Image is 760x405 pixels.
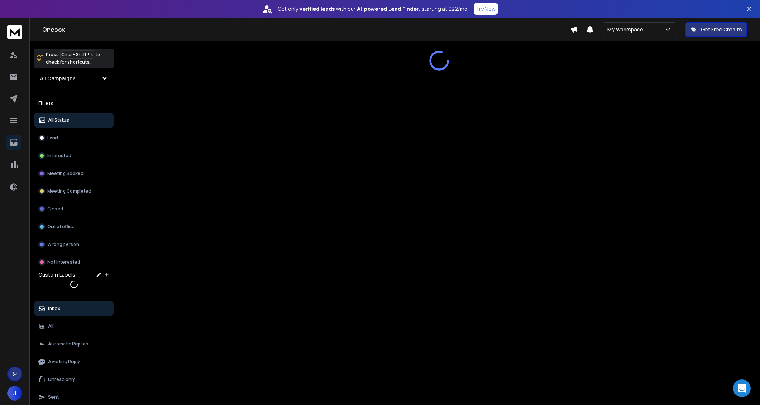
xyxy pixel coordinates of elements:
[40,75,76,82] h1: All Campaigns
[34,166,114,181] button: Meeting Booked
[46,51,100,66] p: Press to check for shortcuts.
[34,148,114,163] button: Interested
[47,188,91,194] p: Meeting Completed
[48,377,75,382] p: Unread only
[47,171,84,176] p: Meeting Booked
[47,135,58,141] p: Lead
[60,50,94,59] span: Cmd + Shift + k
[34,184,114,199] button: Meeting Completed
[47,153,71,159] p: Interested
[34,219,114,234] button: Out of office
[34,337,114,351] button: Automatic Replies
[34,255,114,270] button: Not Interested
[47,259,80,265] p: Not Interested
[34,131,114,145] button: Lead
[607,26,646,33] p: My Workspace
[7,386,22,401] button: J
[357,5,420,13] strong: AI-powered Lead Finder,
[34,390,114,405] button: Sent
[34,301,114,316] button: Inbox
[47,206,63,212] p: Closed
[299,5,335,13] strong: verified leads
[34,354,114,369] button: Awaiting Reply
[48,359,80,365] p: Awaiting Reply
[474,3,498,15] button: Try Now
[34,237,114,252] button: Wrong person
[34,319,114,334] button: All
[34,98,114,108] h3: Filters
[34,113,114,128] button: All Status
[47,242,79,247] p: Wrong person
[48,323,54,329] p: All
[701,26,742,33] p: Get Free Credits
[47,224,75,230] p: Out of office
[48,117,69,123] p: All Status
[34,202,114,216] button: Closed
[48,341,88,347] p: Automatic Replies
[476,5,496,13] p: Try Now
[48,394,59,400] p: Sent
[34,71,114,86] button: All Campaigns
[34,372,114,387] button: Unread only
[278,5,468,13] p: Get only with our starting at $22/mo
[733,379,751,397] div: Open Intercom Messenger
[42,25,570,34] h1: Onebox
[48,306,60,311] p: Inbox
[685,22,747,37] button: Get Free Credits
[38,271,75,279] h3: Custom Labels
[7,25,22,39] img: logo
